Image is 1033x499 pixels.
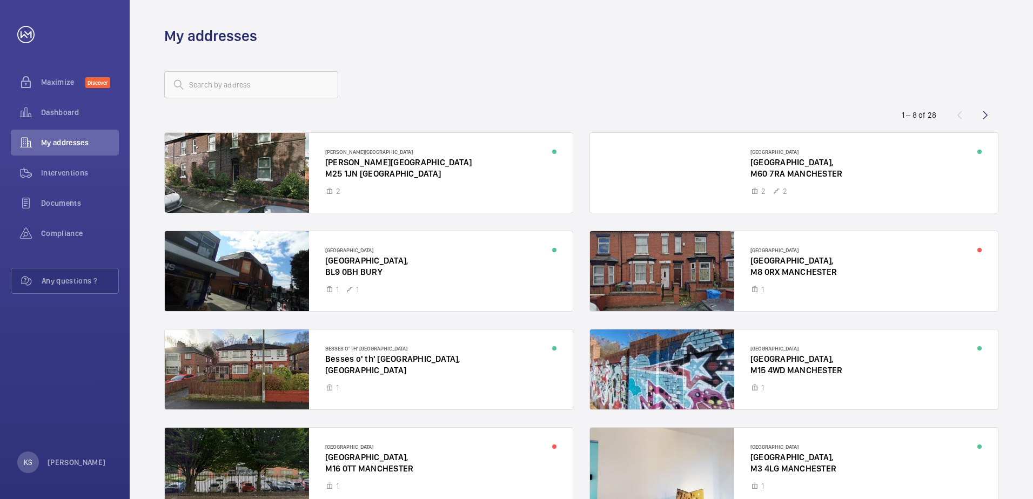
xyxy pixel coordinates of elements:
[164,26,257,46] h1: My addresses
[48,457,106,468] p: [PERSON_NAME]
[41,167,119,178] span: Interventions
[41,107,119,118] span: Dashboard
[41,228,119,239] span: Compliance
[41,77,85,87] span: Maximize
[164,71,338,98] input: Search by address
[41,137,119,148] span: My addresses
[902,110,936,120] div: 1 – 8 of 28
[24,457,32,468] p: KS
[85,77,110,88] span: Discover
[42,275,118,286] span: Any questions ?
[41,198,119,208] span: Documents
